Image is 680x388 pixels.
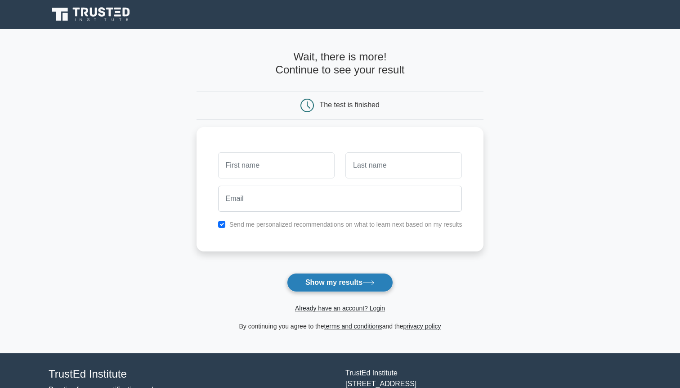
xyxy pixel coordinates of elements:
a: terms and conditions [324,323,382,330]
input: Email [218,186,462,212]
div: The test is finished [320,101,380,109]
h4: TrustEd Institute [49,368,335,381]
a: Already have an account? Login [295,305,385,312]
input: First name [218,152,335,178]
label: Send me personalized recommendations on what to learn next based on my results [229,221,462,228]
h4: Wait, there is more! Continue to see your result [197,50,484,77]
a: privacy policy [403,323,441,330]
input: Last name [345,152,462,178]
button: Show my results [287,273,393,292]
div: By continuing you agree to the and the [191,321,489,332]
